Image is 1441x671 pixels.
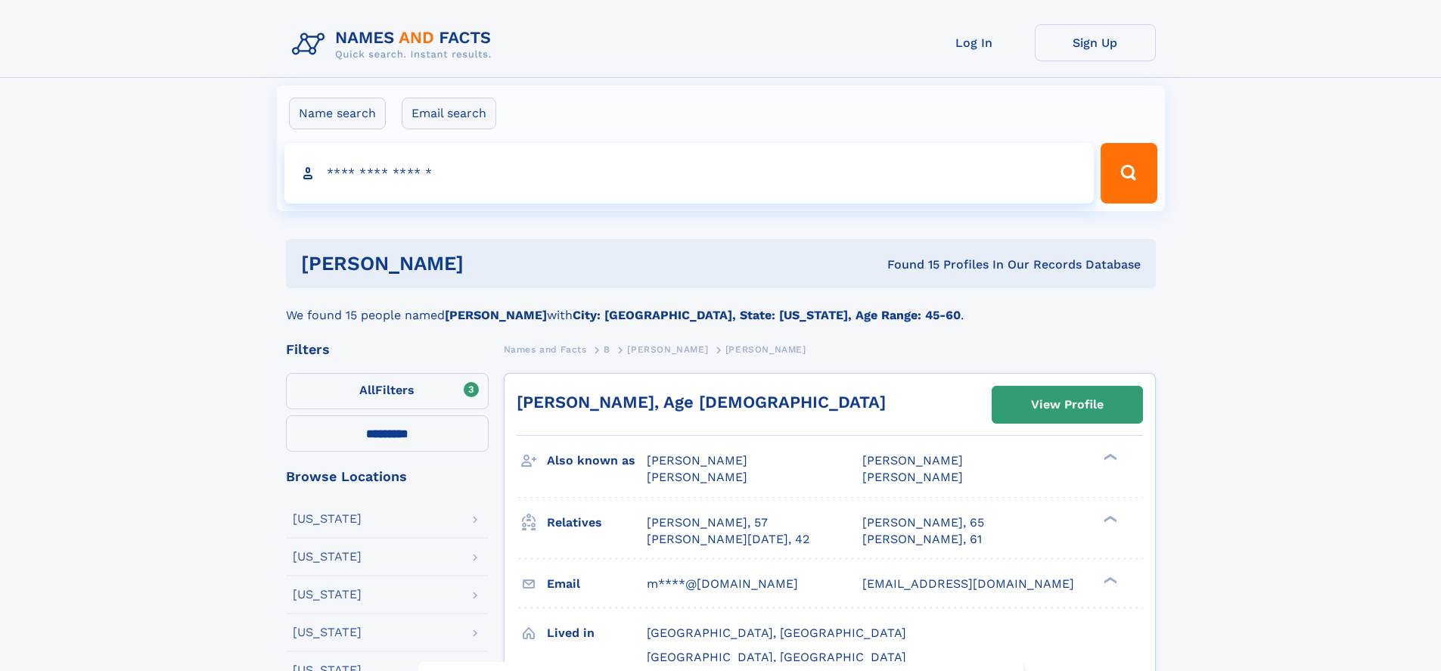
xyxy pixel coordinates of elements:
[627,344,708,355] span: [PERSON_NAME]
[359,383,375,397] span: All
[547,620,647,646] h3: Lived in
[573,308,961,322] b: City: [GEOGRAPHIC_DATA], State: [US_STATE], Age Range: 45-60
[862,470,963,484] span: [PERSON_NAME]
[286,470,489,483] div: Browse Locations
[1100,452,1118,462] div: ❯
[289,98,386,129] label: Name search
[1100,514,1118,523] div: ❯
[1035,24,1156,61] a: Sign Up
[647,453,747,468] span: [PERSON_NAME]
[445,308,547,322] b: [PERSON_NAME]
[992,387,1142,423] a: View Profile
[286,373,489,409] label: Filters
[604,344,610,355] span: B
[547,571,647,597] h3: Email
[675,256,1141,273] div: Found 15 Profiles In Our Records Database
[647,650,906,664] span: [GEOGRAPHIC_DATA], [GEOGRAPHIC_DATA]
[1100,575,1118,585] div: ❯
[862,514,984,531] a: [PERSON_NAME], 65
[517,393,886,412] a: [PERSON_NAME], Age [DEMOGRAPHIC_DATA]
[293,626,362,638] div: [US_STATE]
[286,343,489,356] div: Filters
[402,98,496,129] label: Email search
[293,589,362,601] div: [US_STATE]
[862,531,982,548] a: [PERSON_NAME], 61
[862,453,963,468] span: [PERSON_NAME]
[647,626,906,640] span: [GEOGRAPHIC_DATA], [GEOGRAPHIC_DATA]
[627,340,708,359] a: [PERSON_NAME]
[286,24,504,65] img: Logo Names and Facts
[1031,387,1104,422] div: View Profile
[862,576,1074,591] span: [EMAIL_ADDRESS][DOMAIN_NAME]
[647,514,768,531] a: [PERSON_NAME], 57
[293,513,362,525] div: [US_STATE]
[647,470,747,484] span: [PERSON_NAME]
[284,143,1095,203] input: search input
[914,24,1035,61] a: Log In
[604,340,610,359] a: B
[725,344,806,355] span: [PERSON_NAME]
[647,531,809,548] a: [PERSON_NAME][DATE], 42
[504,340,587,359] a: Names and Facts
[301,254,675,273] h1: [PERSON_NAME]
[547,510,647,536] h3: Relatives
[286,288,1156,325] div: We found 15 people named with .
[547,448,647,474] h3: Also known as
[1101,143,1157,203] button: Search Button
[293,551,362,563] div: [US_STATE]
